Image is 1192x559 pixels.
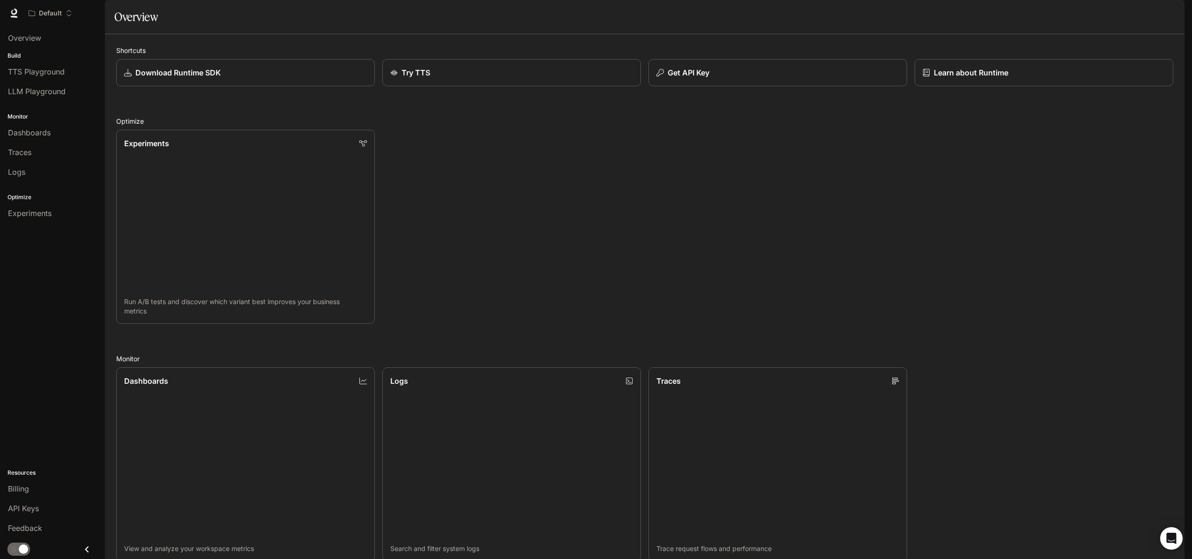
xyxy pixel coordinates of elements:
[668,67,709,78] p: Get API Key
[39,9,62,17] p: Default
[915,59,1173,86] a: Learn about Runtime
[390,544,633,553] p: Search and filter system logs
[934,67,1008,78] p: Learn about Runtime
[382,59,641,86] a: Try TTS
[116,116,1173,126] h2: Optimize
[124,544,367,553] p: View and analyze your workspace metrics
[402,67,430,78] p: Try TTS
[648,59,907,86] button: Get API Key
[116,354,1173,364] h2: Monitor
[116,45,1173,55] h2: Shortcuts
[116,130,375,324] a: ExperimentsRun A/B tests and discover which variant best improves your business metrics
[124,297,367,316] p: Run A/B tests and discover which variant best improves your business metrics
[1160,527,1183,550] div: Open Intercom Messenger
[124,375,168,387] p: Dashboards
[124,138,169,149] p: Experiments
[135,67,221,78] p: Download Runtime SDK
[24,4,76,22] button: Open workspace menu
[114,7,158,26] h1: Overview
[656,375,681,387] p: Traces
[390,375,408,387] p: Logs
[116,59,375,86] a: Download Runtime SDK
[656,544,899,553] p: Trace request flows and performance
